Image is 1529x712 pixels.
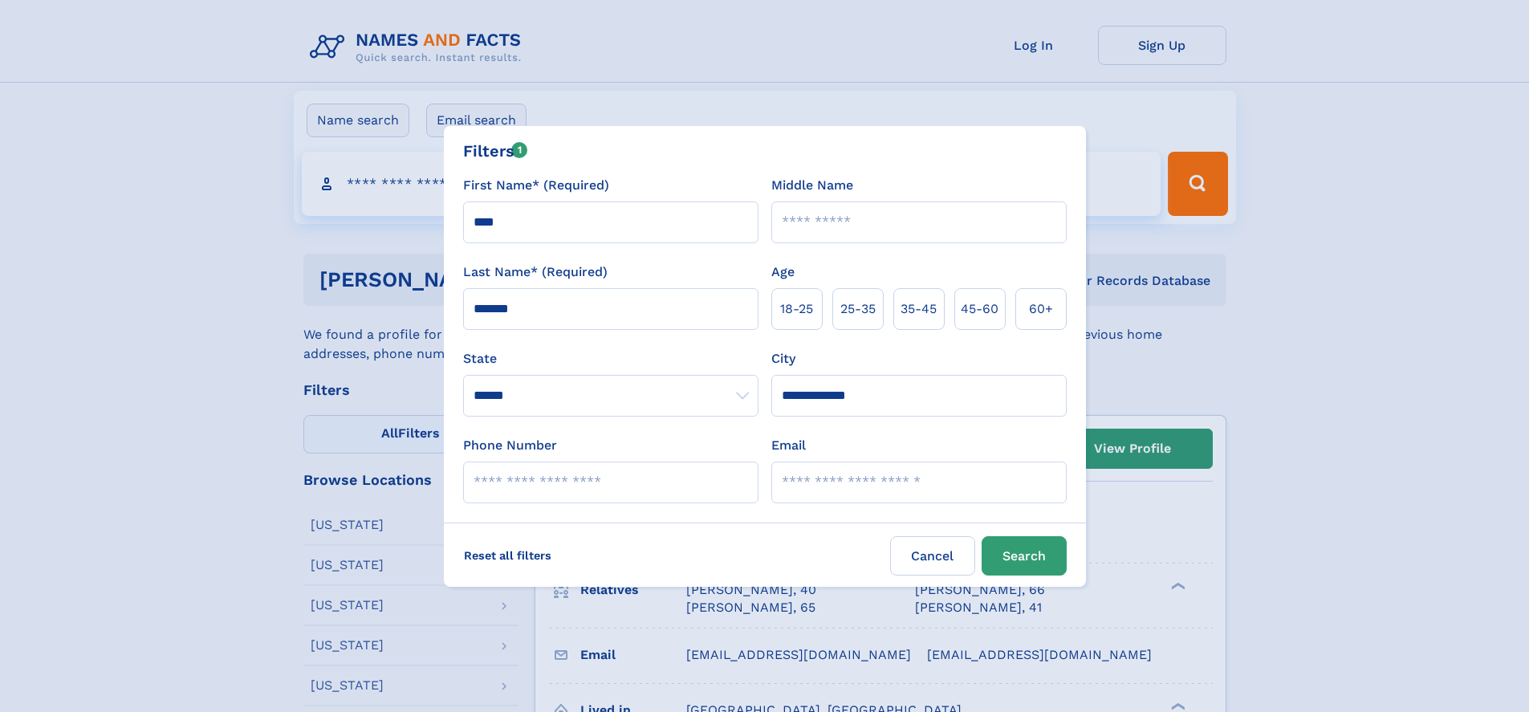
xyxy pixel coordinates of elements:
[771,262,795,282] label: Age
[840,299,876,319] span: 25‑35
[463,436,557,455] label: Phone Number
[1029,299,1053,319] span: 60+
[982,536,1067,576] button: Search
[890,536,975,576] label: Cancel
[780,299,813,319] span: 18‑25
[463,262,608,282] label: Last Name* (Required)
[771,349,795,368] label: City
[901,299,937,319] span: 35‑45
[463,176,609,195] label: First Name* (Required)
[771,436,806,455] label: Email
[463,349,758,368] label: State
[453,536,562,575] label: Reset all filters
[961,299,998,319] span: 45‑60
[771,176,853,195] label: Middle Name
[463,139,528,163] div: Filters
